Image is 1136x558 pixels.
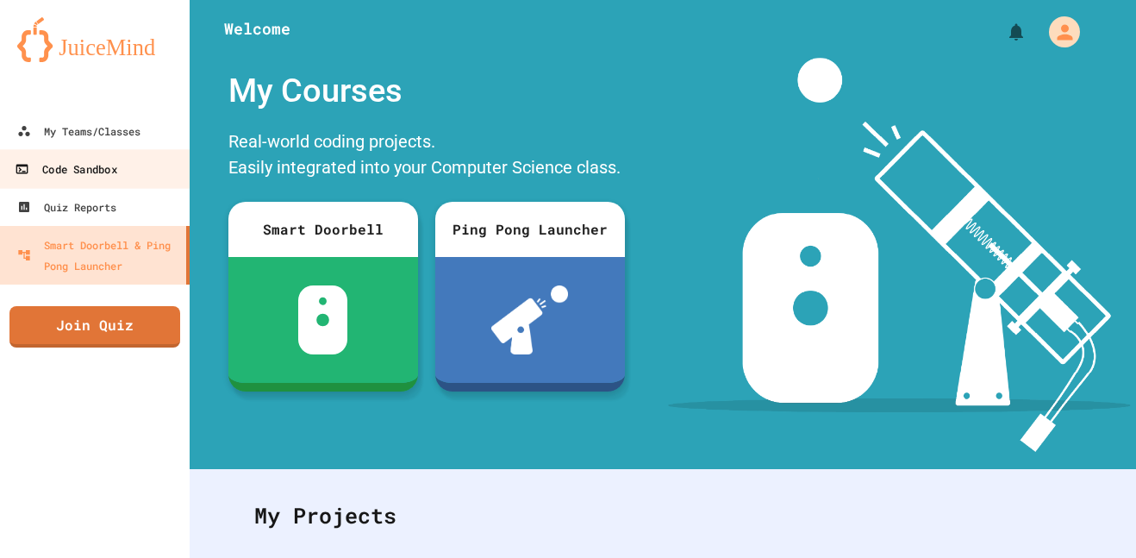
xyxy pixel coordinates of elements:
[17,17,172,62] img: logo-orange.svg
[435,202,625,257] div: Ping Pong Launcher
[17,121,140,141] div: My Teams/Classes
[9,306,180,348] a: Join Quiz
[228,202,418,257] div: Smart Doorbell
[17,197,116,217] div: Quiz Reports
[1031,12,1084,52] div: My Account
[298,285,347,354] img: sdb-white.svg
[220,58,634,124] div: My Courses
[17,235,179,276] div: Smart Doorbell & Ping Pong Launcher
[491,285,568,354] img: ppl-with-ball.png
[220,124,634,189] div: Real-world coding projects. Easily integrated into your Computer Science class.
[237,482,1089,549] div: My Projects
[974,17,1031,47] div: My Notifications
[15,159,116,180] div: Code Sandbox
[668,58,1130,452] img: banner-image-my-projects.png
